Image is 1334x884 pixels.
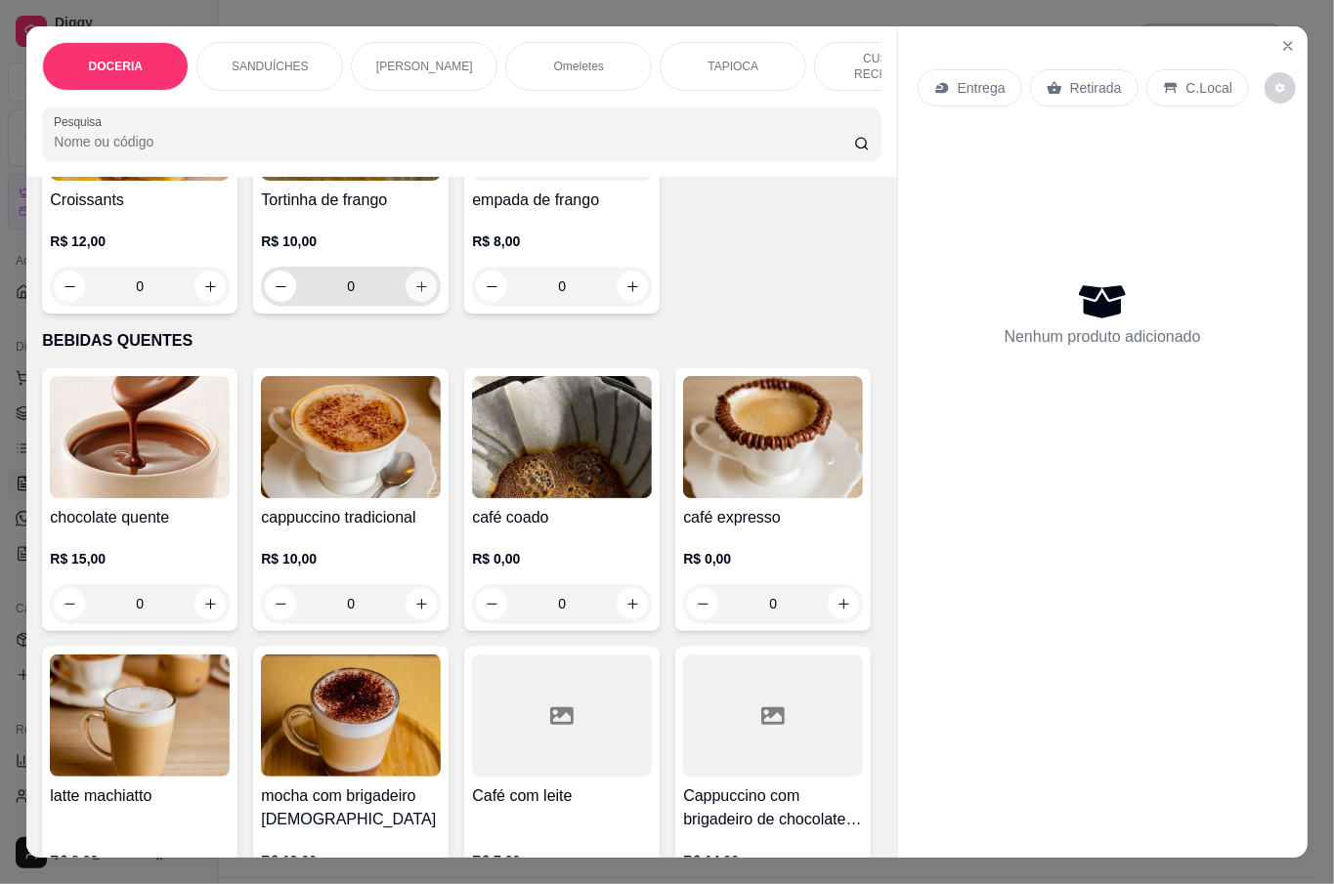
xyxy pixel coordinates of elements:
[472,189,652,212] h4: empada de frango
[1070,78,1122,98] p: Retirada
[261,506,441,529] h4: cappuccino tradicional
[376,59,473,74] p: [PERSON_NAME]
[472,232,652,251] p: R$ 8,00
[472,376,652,498] img: product-image
[50,506,230,529] h4: chocolate quente
[89,59,143,74] p: DOCERIA
[261,376,441,498] img: product-image
[50,232,230,251] p: R$ 12,00
[1005,325,1201,349] p: Nenhum produto adicionado
[476,271,507,302] button: decrease-product-quantity
[54,132,854,151] input: Pesquisa
[50,654,230,777] img: product-image
[265,271,296,302] button: decrease-product-quantity
[261,784,441,831] h4: mocha com brigadeiro [DEMOGRAPHIC_DATA]
[1272,30,1304,62] button: Close
[683,784,863,831] h4: Cappuccino com brigadeiro de chocolate belga
[232,59,309,74] p: SANDUÍCHES
[261,232,441,251] p: R$ 10,00
[261,654,441,777] img: product-image
[261,851,441,870] p: R$ 13,00
[406,271,437,302] button: increase-product-quantity
[958,78,1006,98] p: Entrega
[472,506,652,529] h4: café coado
[1186,78,1232,98] p: C.Local
[50,784,230,808] h4: latte machiatto
[1265,72,1296,104] button: decrease-product-quantity
[50,189,230,212] h4: Croissants
[472,784,652,808] h4: Café com leite
[683,851,863,870] p: R$ 14,00
[683,549,863,568] p: R$ 0,00
[683,506,863,529] h4: café expresso
[831,51,944,82] p: CUSCUZ RECHEADO
[472,851,652,870] p: R$ 7,00
[54,113,108,130] label: Pesquisa
[50,851,230,870] p: R$ 8,00
[50,549,230,568] p: R$ 15,00
[617,271,648,302] button: increase-product-quantity
[261,189,441,212] h4: Tortinha de frango
[472,549,652,568] p: R$ 0,00
[261,549,441,568] p: R$ 10,00
[554,59,604,74] p: Omeletes
[708,59,758,74] p: TAPIOCA
[42,329,881,353] p: BEBIDAS QUENTES
[683,376,863,498] img: product-image
[50,376,230,498] img: product-image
